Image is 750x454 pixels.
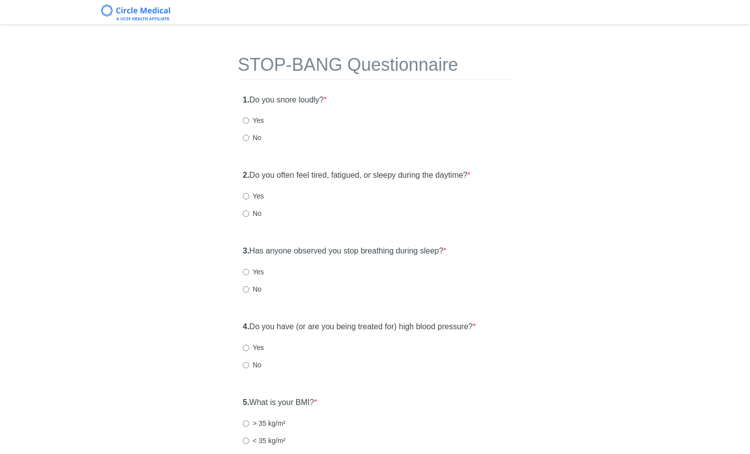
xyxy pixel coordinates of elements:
strong: 3. [243,247,249,255]
label: No [243,208,262,218]
label: No [243,133,262,143]
input: No [243,286,249,293]
label: What is your BMI? [243,397,317,408]
input: Yes [243,345,249,351]
input: Yes [243,117,249,124]
label: > 35 kg/m² [243,418,286,428]
input: No [243,362,249,368]
strong: 2. [243,171,249,179]
strong: 5. [243,398,249,406]
input: No [243,135,249,141]
label: Do you snore loudly? [243,95,327,106]
strong: 4. [243,322,249,331]
label: Yes [243,191,264,201]
img: Circle Medical Logo [101,4,171,20]
input: > 35 kg/m² [243,420,249,427]
label: Yes [243,115,264,125]
strong: 1. [243,96,249,104]
label: No [243,360,262,370]
label: No [243,284,262,294]
h1: STOP-BANG Questionnaire [238,55,512,80]
label: Do you have (or are you being treated for) high blood pressure? [243,321,476,333]
label: Yes [243,343,264,353]
input: Yes [243,269,249,275]
input: No [243,210,249,217]
label: < 35 kg/m² [243,436,286,446]
input: Yes [243,193,249,200]
label: Yes [243,267,264,277]
input: < 35 kg/m² [243,438,249,444]
label: Do you often feel tired, fatigued, or sleepy during the daytime? [243,170,471,181]
label: Has anyone observed you stop breathing during sleep? [243,246,446,257]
